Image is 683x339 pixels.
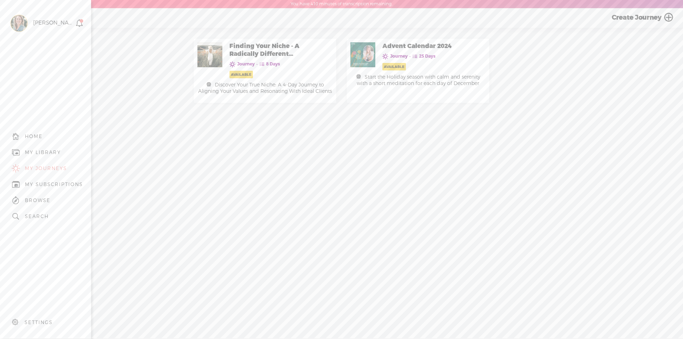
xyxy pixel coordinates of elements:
[25,181,83,187] div: MY SUBSCRIPTIONS
[25,197,51,203] div: BROWSE
[25,213,49,219] div: SEARCH
[25,165,67,171] div: MY JOURNEYS
[25,149,61,155] div: MY LIBRARY
[25,319,53,325] div: SETTINGS
[25,133,43,139] div: HOME
[33,20,74,27] div: [PERSON_NAME]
